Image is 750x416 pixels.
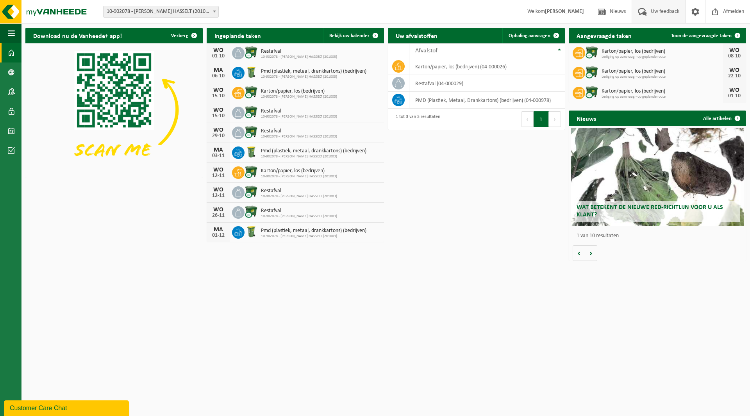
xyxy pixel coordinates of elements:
div: WO [211,87,226,93]
p: 1 van 10 resultaten [577,233,742,239]
span: Restafval [261,208,337,214]
td: restafval (04-000029) [409,75,565,92]
img: WB-0240-HPE-GN-50 [245,145,258,159]
a: Bekijk uw kalender [323,28,383,43]
span: Ophaling aanvragen [509,33,550,38]
div: 1 tot 3 van 3 resultaten [392,111,440,128]
div: WO [211,167,226,173]
button: Verberg [165,28,202,43]
div: 08-10 [727,54,742,59]
h2: Nieuws [569,111,604,126]
button: Previous [521,111,534,127]
span: Pmd (plastiek, metaal, drankkartons) (bedrijven) [261,68,366,75]
div: 29-10 [211,133,226,139]
span: 10-902078 - [PERSON_NAME] HASSELT (201003) [261,194,337,199]
a: Toon de aangevraagde taken [665,28,745,43]
div: MA [211,147,226,153]
div: 26-11 [211,213,226,218]
span: Restafval [261,128,337,134]
img: Download de VHEPlus App [25,43,203,176]
span: Karton/papier, los (bedrijven) [602,88,723,95]
img: WB-1100-CU [245,46,258,59]
a: Wat betekent de nieuwe RED-richtlijn voor u als klant? [571,128,745,226]
a: Ophaling aanvragen [502,28,564,43]
div: MA [211,67,226,73]
h2: Download nu de Vanheede+ app! [25,28,130,43]
span: 10-902078 - [PERSON_NAME] HASSELT (201003) [261,75,366,79]
span: 10-902078 - [PERSON_NAME] HASSELT (201003) [261,174,337,179]
div: 01-12 [211,233,226,238]
img: WB-1100-CU [245,125,258,139]
div: WO [211,187,226,193]
iframe: chat widget [4,399,130,416]
img: WB-1100-CU [585,46,598,59]
button: 1 [534,111,549,127]
div: WO [727,47,742,54]
div: WO [727,87,742,93]
span: Pmd (plastiek, metaal, drankkartons) (bedrijven) [261,148,366,154]
img: WB-1100-CU [245,86,258,99]
img: WB-1100-CU [245,105,258,119]
span: Verberg [171,33,188,38]
span: Lediging op aanvraag - op geplande route [602,55,723,59]
button: Vorige [573,245,585,261]
img: WB-1100-CU [245,185,258,198]
span: 10-902078 - [PERSON_NAME] HASSELT (201003) [261,214,337,219]
span: 10-902078 - [PERSON_NAME] HASSELT (201003) [261,154,366,159]
div: 06-10 [211,73,226,79]
h2: Aangevraagde taken [569,28,639,43]
a: Alle artikelen [697,111,745,126]
h2: Uw afvalstoffen [388,28,445,43]
div: WO [727,67,742,73]
button: Next [549,111,561,127]
img: WB-1100-CU [585,86,598,99]
div: 03-11 [211,153,226,159]
div: WO [211,107,226,113]
span: 10-902078 - [PERSON_NAME] HASSELT (201003) [261,95,337,99]
div: 01-10 [727,93,742,99]
td: PMD (Plastiek, Metaal, Drankkartons) (bedrijven) (04-000978) [409,92,565,109]
span: 10-902078 - [PERSON_NAME] HASSELT (201003) [261,134,337,139]
img: WB-1100-CU [245,165,258,179]
img: WB-0240-HPE-GN-50 [245,66,258,79]
span: 10-902078 - AVA HASSELT (201003) - HASSELT [104,6,218,17]
div: 15-10 [211,93,226,99]
button: Volgende [585,245,597,261]
div: MA [211,227,226,233]
img: WB-0240-HPE-GN-50 [245,225,258,238]
img: WB-1100-CU [245,205,258,218]
span: Toon de aangevraagde taken [671,33,732,38]
span: 10-902078 - [PERSON_NAME] HASSELT (201003) [261,55,337,59]
span: Bekijk uw kalender [329,33,370,38]
span: Restafval [261,188,337,194]
span: 10-902078 - [PERSON_NAME] HASSELT (201003) [261,234,366,239]
span: Lediging op aanvraag - op geplande route [602,75,723,79]
h2: Ingeplande taken [207,28,269,43]
div: 22-10 [727,73,742,79]
span: Wat betekent de nieuwe RED-richtlijn voor u als klant? [577,204,723,218]
div: WO [211,47,226,54]
span: Restafval [261,108,337,114]
div: WO [211,127,226,133]
span: 10-902078 - AVA HASSELT (201003) - HASSELT [103,6,219,18]
img: WB-1100-CU [585,66,598,79]
span: Afvalstof [415,48,437,54]
span: Karton/papier, los (bedrijven) [602,68,723,75]
span: Karton/papier, los (bedrijven) [261,88,337,95]
div: 15-10 [211,113,226,119]
div: 12-11 [211,193,226,198]
span: Pmd (plastiek, metaal, drankkartons) (bedrijven) [261,228,366,234]
span: Restafval [261,48,337,55]
div: 01-10 [211,54,226,59]
div: 12-11 [211,173,226,179]
td: karton/papier, los (bedrijven) (04-000026) [409,58,565,75]
span: Lediging op aanvraag - op geplande route [602,95,723,99]
span: Karton/papier, los (bedrijven) [261,168,337,174]
div: WO [211,207,226,213]
span: Karton/papier, los (bedrijven) [602,48,723,55]
span: 10-902078 - [PERSON_NAME] HASSELT (201003) [261,114,337,119]
strong: [PERSON_NAME] [545,9,584,14]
